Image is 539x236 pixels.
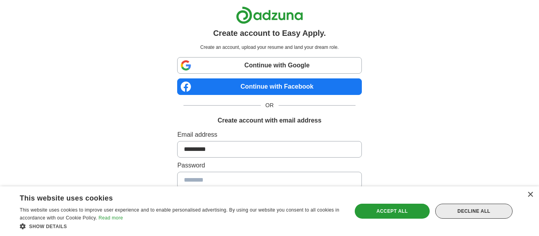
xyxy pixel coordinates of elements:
div: Decline all [435,204,513,219]
h1: Create account with email address [217,116,321,125]
a: Continue with Google [177,57,361,74]
div: Show details [20,222,342,230]
h1: Create account to Easy Apply. [213,27,326,39]
div: This website uses cookies [20,191,322,203]
a: Read more, opens a new window [99,215,123,221]
a: Continue with Facebook [177,78,361,95]
img: Adzuna logo [236,6,303,24]
span: This website uses cookies to improve user experience and to enable personalised advertising. By u... [20,207,339,221]
label: Password [177,161,361,170]
div: Accept all [355,204,430,219]
label: Email address [177,130,361,139]
p: Create an account, upload your resume and land your dream role. [179,44,360,51]
span: OR [261,101,279,110]
span: Show details [29,224,67,229]
div: Close [527,192,533,198]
